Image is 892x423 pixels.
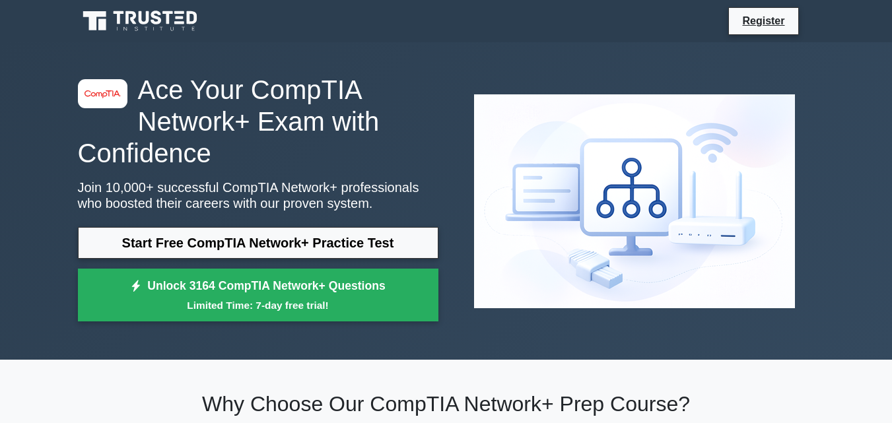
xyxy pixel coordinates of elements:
h2: Why Choose Our CompTIA Network+ Prep Course? [78,391,815,416]
h1: Ace Your CompTIA Network+ Exam with Confidence [78,74,438,169]
img: CompTIA Network+ Preview [463,84,806,319]
a: Start Free CompTIA Network+ Practice Test [78,227,438,259]
p: Join 10,000+ successful CompTIA Network+ professionals who boosted their careers with our proven ... [78,179,438,211]
a: Register [734,13,792,29]
a: Unlock 3164 CompTIA Network+ QuestionsLimited Time: 7-day free trial! [78,269,438,321]
small: Limited Time: 7-day free trial! [94,298,422,313]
